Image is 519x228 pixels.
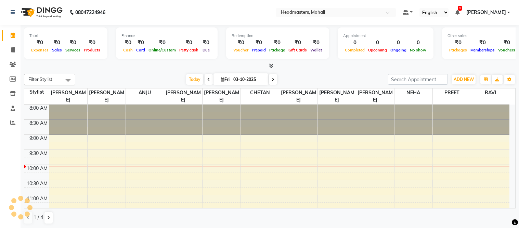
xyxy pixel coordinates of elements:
[458,6,462,11] span: 3
[232,48,250,52] span: Voucher
[186,74,203,85] span: Today
[309,48,324,52] span: Wallet
[201,48,211,52] span: Due
[178,39,200,47] div: ₹0
[134,48,147,52] span: Card
[25,165,49,172] div: 10:00 AM
[28,135,49,142] div: 9:00 AM
[268,48,287,52] span: Package
[50,48,64,52] span: Sales
[356,88,394,104] span: [PERSON_NAME]
[455,9,459,15] a: 3
[433,88,471,97] span: PREET
[232,33,324,39] div: Redemption
[29,39,50,47] div: ₹0
[28,105,49,112] div: 8:00 AM
[466,9,506,16] span: [PERSON_NAME]
[28,150,49,157] div: 9:30 AM
[34,214,43,221] span: 1 / 4
[49,88,87,104] span: [PERSON_NAME]
[28,76,52,82] span: Filter Stylist
[447,48,469,52] span: Packages
[25,195,49,202] div: 11:00 AM
[287,48,309,52] span: Gift Cards
[203,88,241,104] span: [PERSON_NAME]
[24,88,49,96] div: Stylist
[343,33,428,39] div: Appointment
[88,88,126,104] span: [PERSON_NAME]
[469,48,496,52] span: Memberships
[241,88,279,97] span: CHETAN
[164,88,202,104] span: [PERSON_NAME]
[17,3,64,22] img: logo
[388,74,448,85] input: Search Appointment
[232,39,250,47] div: ₹0
[343,39,366,47] div: 0
[82,39,102,47] div: ₹0
[200,39,212,47] div: ₹0
[496,39,517,47] div: ₹0
[279,88,317,104] span: [PERSON_NAME]
[447,39,469,47] div: ₹0
[250,39,268,47] div: ₹0
[64,48,82,52] span: Services
[389,48,408,52] span: Ongoing
[126,88,164,97] span: ANJU
[28,120,49,127] div: 8:30 AM
[471,88,509,97] span: RAVI
[343,48,366,52] span: Completed
[25,180,49,187] div: 10:30 AM
[452,75,476,84] button: ADD NEW
[134,39,147,47] div: ₹0
[268,39,287,47] div: ₹0
[394,88,432,97] span: NEHA
[82,48,102,52] span: Products
[50,39,64,47] div: ₹0
[147,48,178,52] span: Online/Custom
[29,48,50,52] span: Expenses
[231,74,265,85] input: 2025-10-03
[454,77,474,82] span: ADD NEW
[121,39,134,47] div: ₹0
[178,48,200,52] span: Petty cash
[366,39,389,47] div: 0
[64,39,82,47] div: ₹0
[469,39,496,47] div: ₹0
[29,33,102,39] div: Total
[75,3,105,22] b: 08047224946
[219,77,231,82] span: Fri
[366,48,389,52] span: Upcoming
[250,48,268,52] span: Prepaid
[121,33,212,39] div: Finance
[389,39,408,47] div: 0
[318,88,356,104] span: [PERSON_NAME]
[147,39,178,47] div: ₹0
[496,48,517,52] span: Vouchers
[121,48,134,52] span: Cash
[408,39,428,47] div: 0
[408,48,428,52] span: No show
[309,39,324,47] div: ₹0
[287,39,309,47] div: ₹0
